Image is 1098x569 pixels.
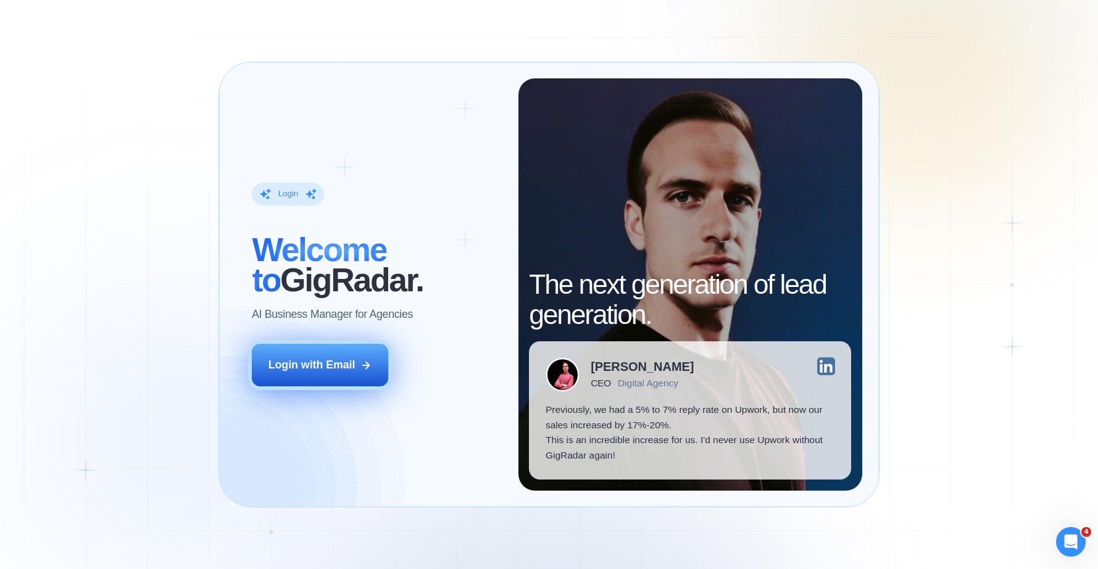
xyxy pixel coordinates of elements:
[252,307,413,322] p: AI Business Manager for Agencies
[591,360,694,373] div: [PERSON_NAME]
[529,270,851,330] h2: The next generation of lead generation.
[618,378,678,389] div: Digital Agency
[278,188,298,199] div: Login
[1056,527,1086,557] iframe: Intercom live chat
[546,402,835,463] p: Previously, we had a 5% to 7% reply rate on Upwork, but now our sales increased by 17%-20%. This ...
[252,344,388,386] button: Login with Email
[268,357,356,372] div: Login with Email
[252,235,501,296] h2: ‍ GigRadar.
[1081,527,1091,537] span: 4
[252,231,386,298] span: Welcome to
[591,378,611,389] div: CEO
